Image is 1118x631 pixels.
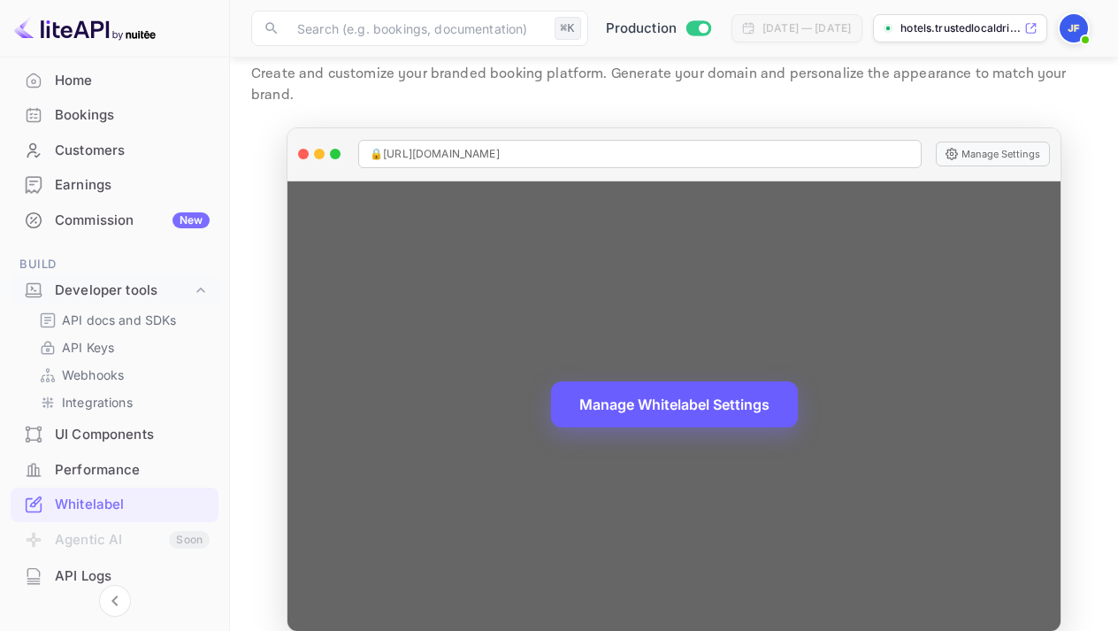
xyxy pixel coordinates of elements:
[900,20,1021,36] p: hotels.trustedlocaldri...
[11,64,218,96] a: Home
[55,281,192,301] div: Developer tools
[936,142,1050,166] button: Manage Settings
[762,20,851,36] div: [DATE] — [DATE]
[62,311,177,329] p: API docs and SDKs
[39,338,204,357] a: API Keys
[11,64,218,98] div: Home
[606,19,678,39] span: Production
[172,212,210,228] div: New
[14,14,156,42] img: LiteAPI logo
[39,393,204,412] a: Integrations
[11,204,218,238] div: CommissionNew
[32,389,211,415] div: Integrations
[39,366,204,384] a: Webhooks
[251,25,1097,60] p: Whitelabel
[370,146,500,162] span: 🔒 [URL][DOMAIN_NAME]
[11,559,218,592] a: API Logs
[62,366,124,384] p: Webhooks
[62,393,133,412] p: Integrations
[32,335,211,360] div: API Keys
[55,495,210,515] div: Whitelabel
[11,559,218,594] div: API Logs
[11,98,218,131] a: Bookings
[11,453,218,488] div: Performance
[11,488,218,522] div: Whitelabel
[251,64,1097,106] p: Create and customize your branded booking platform. Generate your domain and personalize the appe...
[55,425,210,445] div: UI Components
[55,105,210,126] div: Bookings
[62,338,114,357] p: API Keys
[55,175,210,196] div: Earnings
[11,134,218,168] div: Customers
[11,168,218,203] div: Earnings
[11,98,218,133] div: Bookings
[11,204,218,236] a: CommissionNew
[55,460,210,481] div: Performance
[32,307,211,333] div: API docs and SDKs
[287,11,548,46] input: Search (e.g. bookings, documentation)
[11,134,218,166] a: Customers
[55,566,210,587] div: API Logs
[11,418,218,452] div: UI Components
[1060,14,1088,42] img: Jenny Frimer
[99,585,131,617] button: Collapse navigation
[11,168,218,201] a: Earnings
[11,275,218,306] div: Developer tools
[55,141,210,161] div: Customers
[39,311,204,329] a: API docs and SDKs
[551,381,798,427] button: Manage Whitelabel Settings
[11,453,218,486] a: Performance
[11,418,218,450] a: UI Components
[11,255,218,274] span: Build
[555,17,581,40] div: ⌘K
[11,488,218,520] a: Whitelabel
[55,211,210,231] div: Commission
[55,71,210,91] div: Home
[599,19,718,39] div: Switch to Sandbox mode
[32,362,211,388] div: Webhooks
